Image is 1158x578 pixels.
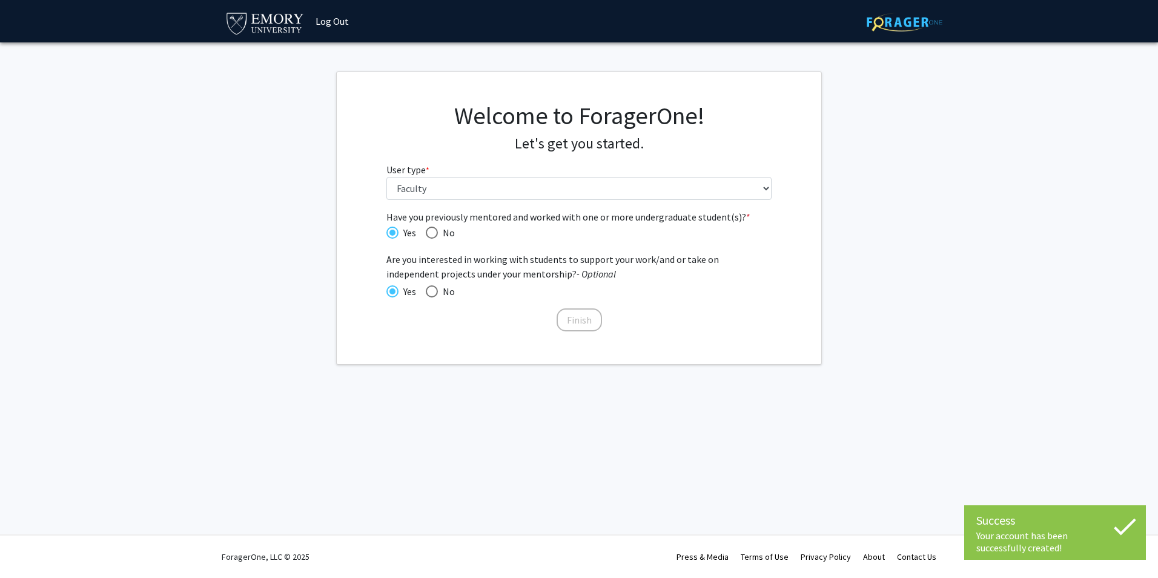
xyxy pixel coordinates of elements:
[976,511,1134,530] div: Success
[577,268,616,280] i: - Optional
[897,551,936,562] a: Contact Us
[438,225,455,240] span: No
[741,551,789,562] a: Terms of Use
[438,284,455,299] span: No
[677,551,729,562] a: Press & Media
[801,551,851,562] a: Privacy Policy
[399,225,416,240] span: Yes
[386,224,772,240] mat-radio-group: Have you previously mentored and worked with one or more undergraduate student(s)?
[9,523,51,569] iframe: Chat
[557,308,602,331] button: Finish
[386,101,772,130] h1: Welcome to ForagerOne!
[399,284,416,299] span: Yes
[386,135,772,153] h4: Let's get you started.
[863,551,885,562] a: About
[222,536,309,578] div: ForagerOne, LLC © 2025
[976,530,1134,554] div: Your account has been successfully created!
[867,13,942,32] img: ForagerOne Logo
[225,9,305,36] img: Emory University Logo
[386,252,772,281] span: Are you interested in working with students to support your work/and or take on independent proje...
[386,162,429,177] label: User type
[386,210,772,224] span: Have you previously mentored and worked with one or more undergraduate student(s)?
